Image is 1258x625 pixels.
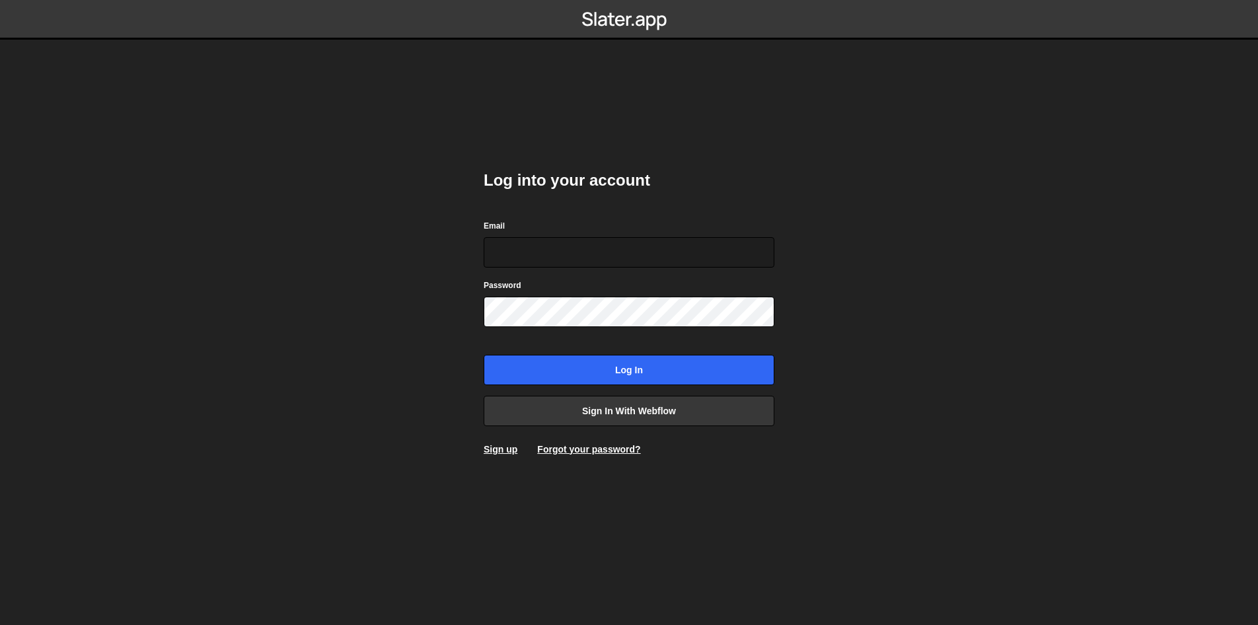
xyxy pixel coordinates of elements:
[484,279,521,292] label: Password
[484,170,774,191] h2: Log into your account
[484,219,505,233] label: Email
[484,444,517,455] a: Sign up
[484,355,774,385] input: Log in
[484,396,774,426] a: Sign in with Webflow
[537,444,640,455] a: Forgot your password?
